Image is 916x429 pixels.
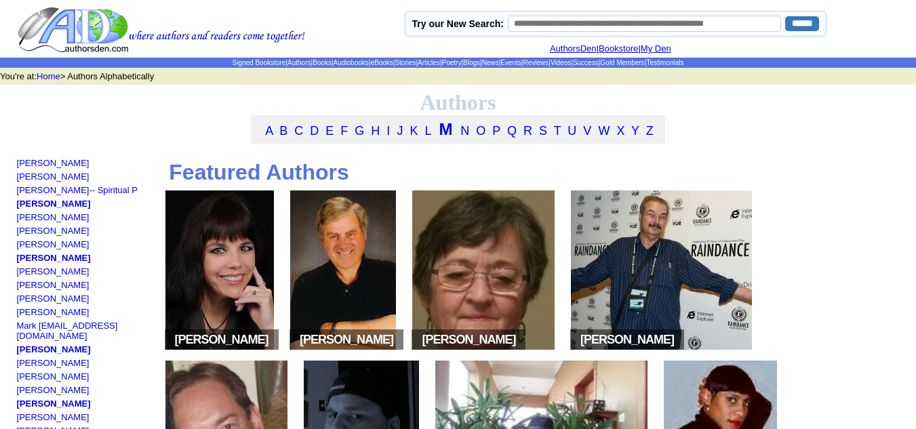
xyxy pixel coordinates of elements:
[168,337,175,344] img: space
[393,337,400,344] img: space
[17,409,20,412] img: shim.gif
[463,59,480,66] a: Blogs
[169,160,349,184] b: Featured Authors
[290,329,403,350] span: [PERSON_NAME]
[523,124,532,138] a: R
[17,385,89,395] a: [PERSON_NAME]
[293,337,300,344] img: space
[17,222,20,226] img: shim.gif
[17,412,89,422] a: [PERSON_NAME]
[566,344,757,354] a: space[PERSON_NAME]space
[500,59,521,66] a: Events
[17,304,20,307] img: shim.gif
[17,185,138,195] a: [PERSON_NAME]-- Spiritual P
[17,277,20,280] img: shim.gif
[539,124,547,138] a: S
[599,43,639,54] a: Bookstore
[442,59,462,66] a: Poetry
[415,337,422,344] img: space
[37,71,60,81] a: Home
[17,236,20,239] img: shim.gif
[355,124,364,138] a: G
[310,124,319,138] a: D
[313,59,332,66] a: Books
[340,124,348,138] a: F
[646,124,654,138] a: Z
[439,120,452,138] a: M
[334,59,369,66] a: Audiobooks
[17,239,89,249] a: [PERSON_NAME]
[370,59,393,66] a: eBooks
[17,266,89,277] a: [PERSON_NAME]
[523,59,549,66] a: Reviews
[17,212,89,222] a: [PERSON_NAME]
[550,43,597,54] a: AuthorsDen
[17,368,20,371] img: shim.gif
[279,124,287,138] a: B
[232,59,683,66] span: | | | | | | | | | | | | | | |
[265,124,273,138] a: A
[17,382,20,385] img: shim.gif
[598,124,610,138] a: W
[631,124,639,138] a: Y
[407,344,559,354] a: space[PERSON_NAME]space
[165,329,279,350] span: [PERSON_NAME]
[17,249,20,253] img: shim.gif
[17,226,89,236] a: [PERSON_NAME]
[17,280,89,290] a: [PERSON_NAME]
[574,337,580,344] img: space
[567,124,576,138] a: U
[161,344,279,354] a: space[PERSON_NAME]space
[418,59,440,66] a: Articles
[583,124,591,138] a: V
[17,158,89,168] a: [PERSON_NAME]
[17,395,20,399] img: shim.gif
[424,124,431,138] a: L
[507,124,517,138] a: Q
[18,6,305,54] img: logo.gif
[410,124,418,138] a: K
[573,59,599,66] a: Success
[420,90,496,115] font: Authors
[17,182,20,185] img: shim.gif
[17,358,89,368] a: [PERSON_NAME]
[515,337,522,344] img: space
[17,354,20,358] img: shim.gif
[17,307,89,317] a: [PERSON_NAME]
[17,199,91,209] a: [PERSON_NAME]
[482,59,499,66] a: News
[554,124,561,138] a: T
[294,124,303,138] a: C
[460,124,469,138] a: N
[232,59,285,66] a: Signed Bookstore
[17,317,20,321] img: shim.gif
[17,195,20,199] img: shim.gif
[412,18,504,29] label: Try our New Search:
[646,59,683,66] a: Testimonials
[397,124,403,138] a: J
[17,253,91,263] a: [PERSON_NAME]
[551,59,571,66] a: Videos
[395,59,416,66] a: Stories
[17,371,89,382] a: [PERSON_NAME]
[287,59,311,66] a: Authors
[412,329,525,350] span: [PERSON_NAME]
[17,344,91,354] a: [PERSON_NAME]
[600,59,645,66] a: Gold Members
[674,337,681,344] img: space
[570,329,684,350] span: [PERSON_NAME]
[325,124,334,138] a: E
[17,171,89,182] a: [PERSON_NAME]
[17,209,20,212] img: shim.gif
[386,124,390,138] a: I
[17,321,118,341] a: Mark [EMAIL_ADDRESS][DOMAIN_NAME]
[616,124,624,138] a: X
[17,341,20,344] img: shim.gif
[268,337,275,344] img: space
[285,344,401,354] a: space[PERSON_NAME]space
[476,124,485,138] a: O
[17,168,20,171] img: shim.gif
[17,290,20,293] img: shim.gif
[550,43,681,54] font: | |
[17,263,20,266] img: shim.gif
